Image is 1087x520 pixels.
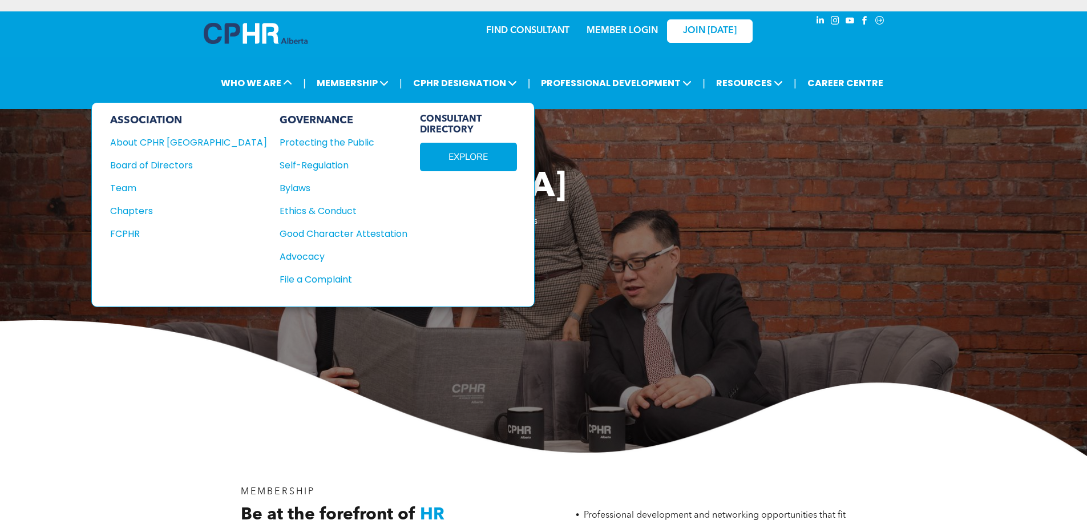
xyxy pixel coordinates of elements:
span: CPHR DESIGNATION [410,72,520,94]
a: youtube [844,14,856,30]
span: CONSULTANT DIRECTORY [420,114,517,136]
a: FCPHR [110,227,267,241]
div: Chapters [110,204,252,218]
li: | [528,71,531,95]
div: Self-Regulation [280,158,395,172]
div: Board of Directors [110,158,252,172]
li: | [702,71,705,95]
a: facebook [859,14,871,30]
a: linkedin [814,14,827,30]
a: Bylaws [280,181,407,195]
div: ASSOCIATION [110,114,267,127]
a: Protecting the Public [280,135,407,150]
span: PROFESSIONAL DEVELOPMENT [538,72,695,94]
li: | [303,71,306,95]
div: GOVERNANCE [280,114,407,127]
a: Self-Regulation [280,158,407,172]
div: Team [110,181,252,195]
div: About CPHR [GEOGRAPHIC_DATA] [110,135,252,150]
a: About CPHR [GEOGRAPHIC_DATA] [110,135,267,150]
a: EXPLORE [420,143,517,171]
a: FIND CONSULTANT [486,26,569,35]
a: Advocacy [280,249,407,264]
span: JOIN [DATE] [683,26,737,37]
li: | [399,71,402,95]
img: A blue and white logo for cp alberta [204,23,308,44]
a: Social network [874,14,886,30]
a: Team [110,181,267,195]
a: Good Character Attestation [280,227,407,241]
li: | [794,71,797,95]
div: Bylaws [280,181,395,195]
a: Ethics & Conduct [280,204,407,218]
div: FCPHR [110,227,252,241]
span: WHO WE ARE [217,72,296,94]
span: RESOURCES [713,72,786,94]
div: Advocacy [280,249,395,264]
div: Protecting the Public [280,135,395,150]
a: JOIN [DATE] [667,19,753,43]
span: MEMBERSHIP [313,72,392,94]
a: File a Complaint [280,272,407,287]
a: CAREER CENTRE [804,72,887,94]
a: MEMBER LOGIN [587,26,658,35]
div: Good Character Attestation [280,227,395,241]
div: Ethics & Conduct [280,204,395,218]
a: instagram [829,14,842,30]
a: Board of Directors [110,158,267,172]
span: MEMBERSHIP [241,487,316,497]
a: Chapters [110,204,267,218]
div: File a Complaint [280,272,395,287]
